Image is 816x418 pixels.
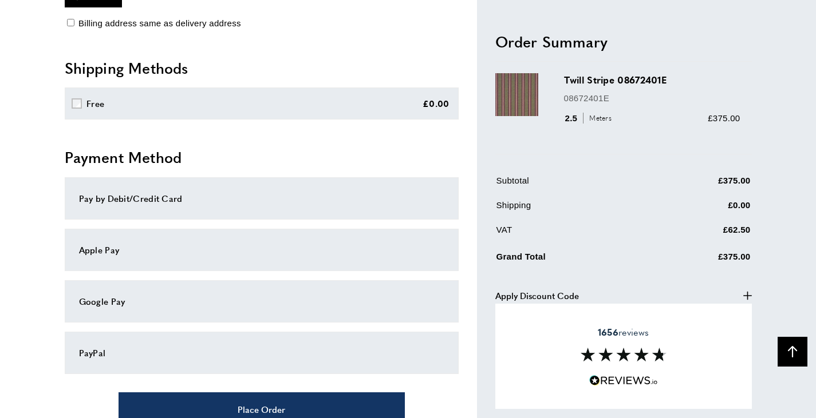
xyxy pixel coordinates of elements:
[651,247,751,272] td: £375.00
[598,325,618,339] strong: 1656
[589,375,658,386] img: Reviews.io 5 stars
[65,147,459,168] h2: Payment Method
[496,247,650,272] td: Grand Total
[78,18,241,28] span: Billing address same as delivery address
[496,222,650,245] td: VAT
[708,113,740,122] span: £375.00
[495,288,579,302] span: Apply Discount Code
[651,173,751,196] td: £375.00
[79,346,444,360] div: PayPal
[651,222,751,245] td: £62.50
[651,198,751,220] td: £0.00
[496,173,650,196] td: Subtotal
[423,97,450,110] div: £0.00
[79,294,444,308] div: Google Pay
[564,111,616,125] div: 2.5
[583,113,614,124] span: Meters
[79,192,444,205] div: Pay by Debit/Credit Card
[86,97,104,110] div: Free
[598,327,649,338] span: reviews
[564,73,740,86] h3: Twill Stripe 08672401E
[495,73,538,116] img: Twill Stripe 08672401E
[65,58,459,78] h2: Shipping Methods
[79,243,444,257] div: Apple Pay
[495,31,752,51] h2: Order Summary
[67,19,74,26] input: Billing address same as delivery address
[581,348,667,361] img: Reviews section
[564,91,740,105] p: 08672401E
[496,198,650,220] td: Shipping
